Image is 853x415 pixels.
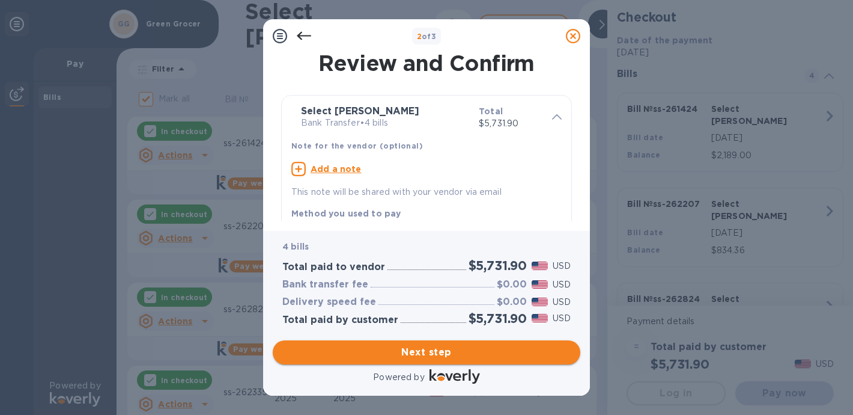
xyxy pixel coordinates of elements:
[282,345,571,360] span: Next step
[301,117,469,129] p: Bank Transfer • 4 bills
[282,262,385,273] h3: Total paid to vendor
[553,296,571,309] p: USD
[479,117,542,130] p: $5,731.90
[532,314,548,322] img: USD
[311,164,362,174] u: Add a note
[417,32,422,41] span: 2
[553,312,571,325] p: USD
[273,340,580,364] button: Next step
[532,298,548,306] img: USD
[532,280,548,289] img: USD
[291,209,401,218] b: Method you used to pay
[553,260,571,272] p: USD
[553,278,571,291] p: USD
[469,258,527,273] h2: $5,731.90
[479,106,503,116] b: Total
[279,51,574,76] h1: Review and Confirm
[301,105,419,117] b: Select [PERSON_NAME]
[469,311,527,326] h2: $5,731.90
[430,369,480,384] img: Logo
[282,315,398,326] h3: Total paid by customer
[497,279,527,290] h3: $0.00
[282,297,376,308] h3: Delivery speed fee
[291,141,423,150] b: Note for the vendor (optional)
[291,105,562,198] div: Select [PERSON_NAME]Bank Transfer•4 billsTotal$5,731.90Note for the vendor (optional)Add a noteTh...
[291,220,552,232] div: Routing number (**0973)
[282,279,368,290] h3: Bank transfer fee
[417,32,437,41] b: of 3
[291,186,562,198] p: This note will be shared with your vendor via email
[282,242,309,251] b: 4 bills
[497,297,527,308] h3: $0.00
[373,371,424,384] p: Powered by
[532,262,548,270] img: USD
